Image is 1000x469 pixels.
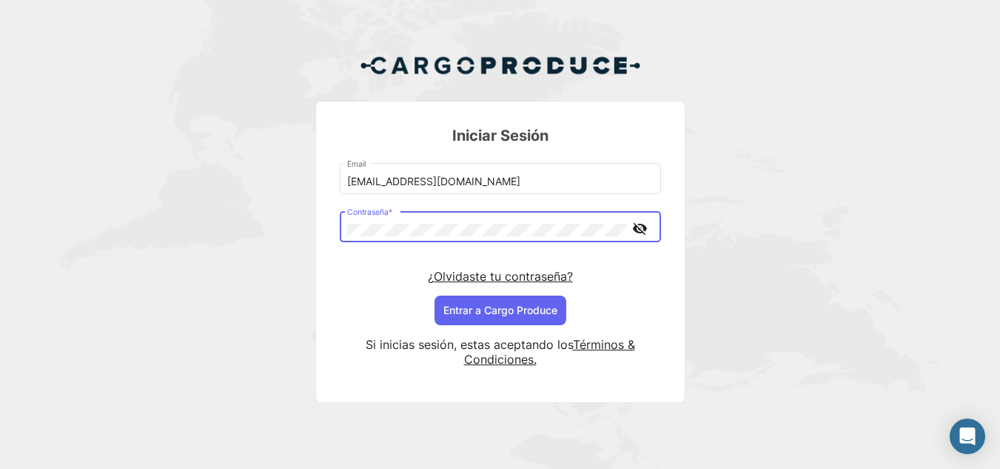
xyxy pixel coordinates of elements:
img: Cargo Produce Logo [360,47,641,83]
h3: Iniciar Sesión [340,125,661,146]
div: Abrir Intercom Messenger [950,419,985,454]
span: Si inicias sesión, estas aceptando los [366,337,573,352]
mat-icon: visibility_off [631,219,649,238]
button: Entrar a Cargo Produce [434,296,566,325]
input: Email [347,176,653,188]
a: Términos & Condiciones. [464,337,635,367]
a: ¿Olvidaste tu contraseña? [428,269,573,284]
